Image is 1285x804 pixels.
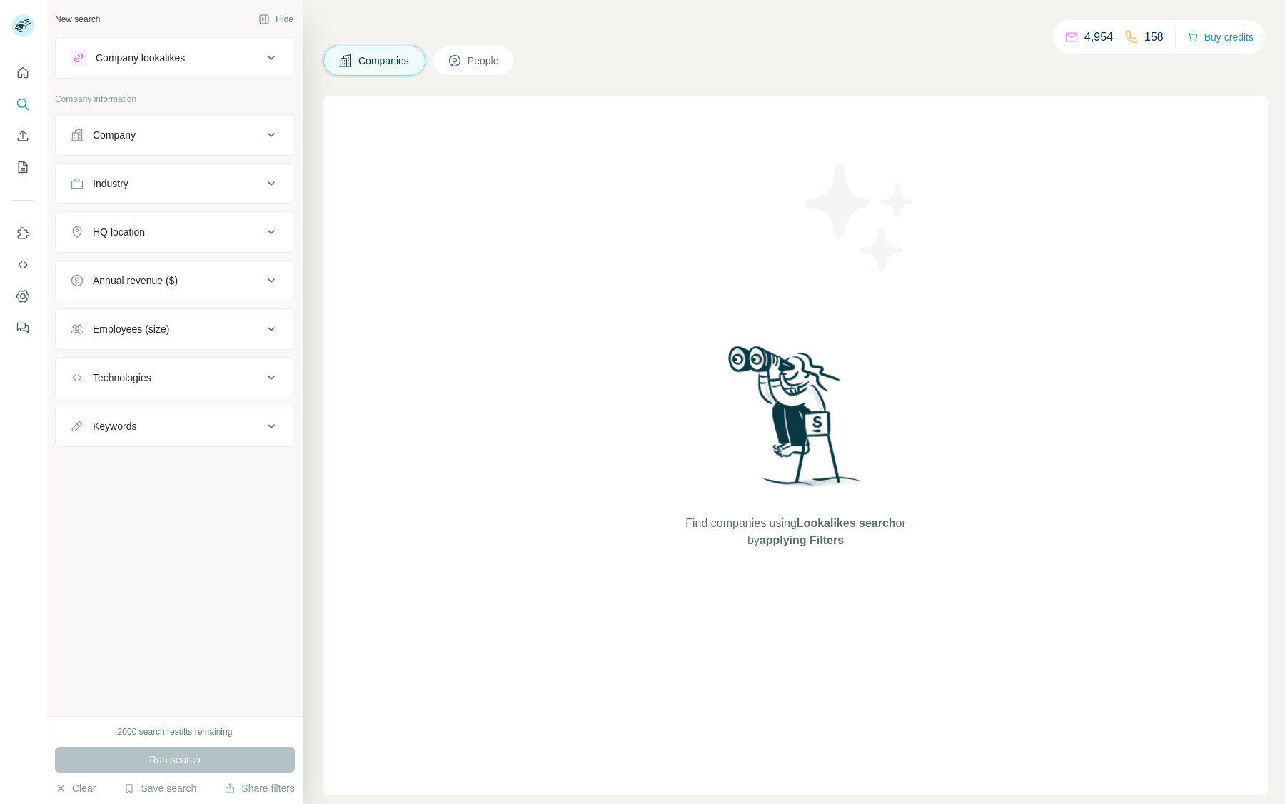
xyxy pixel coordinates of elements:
button: Company lookalikes [56,41,294,75]
div: 2000 search results remaining [118,725,233,738]
button: Use Surfe on LinkedIn [11,221,34,246]
button: Annual revenue ($) [56,263,294,298]
div: Company lookalikes [96,51,185,65]
button: Dashboard [11,283,34,309]
button: Industry [56,166,294,201]
button: Technologies [56,361,294,395]
span: Find companies using or by [681,515,909,549]
button: Search [11,91,34,117]
button: Use Surfe API [11,252,34,278]
button: Feedback [11,315,34,341]
img: Surfe Illustration - Woman searching with binoculars [722,342,870,501]
div: Company [93,128,136,142]
span: Lookalikes search [797,517,896,529]
button: Enrich CSV [11,123,34,149]
button: Company [56,118,294,152]
p: 4,954 [1084,29,1113,46]
button: Clear [55,781,96,795]
span: People [468,54,500,68]
div: Technologies [93,371,151,385]
button: Quick start [11,60,34,86]
button: Keywords [56,409,294,443]
div: Employees (size) [93,322,169,336]
p: 158 [1144,29,1164,46]
button: Share filters [224,781,295,795]
p: Company information [55,93,295,106]
button: My lists [11,154,34,180]
div: Keywords [93,419,136,433]
div: New search [55,13,100,26]
button: Save search [124,781,196,795]
div: HQ location [93,225,145,239]
div: Industry [93,176,128,191]
button: Buy credits [1187,27,1254,47]
div: Annual revenue ($) [93,273,178,288]
button: Employees (size) [56,312,294,346]
h4: Search [323,17,1268,37]
button: HQ location [56,215,294,249]
button: Hide [248,9,303,30]
span: applying Filters [760,534,844,546]
span: Companies [358,54,410,68]
img: Surfe Illustration - Stars [796,153,924,281]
